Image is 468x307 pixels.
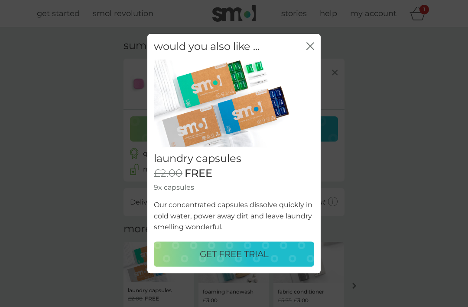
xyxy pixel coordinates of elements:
[154,199,314,233] p: Our concentrated capsules dissolve quickly in cold water, power away dirt and leave laundry smell...
[200,247,269,261] p: GET FREE TRIAL
[154,182,314,193] p: 9x capsules
[306,42,314,51] button: close
[154,40,260,53] h2: would you also like ...
[154,241,314,267] button: GET FREE TRIAL
[154,152,314,165] h2: laundry capsules
[185,167,212,180] span: FREE
[154,167,182,180] span: £2.00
